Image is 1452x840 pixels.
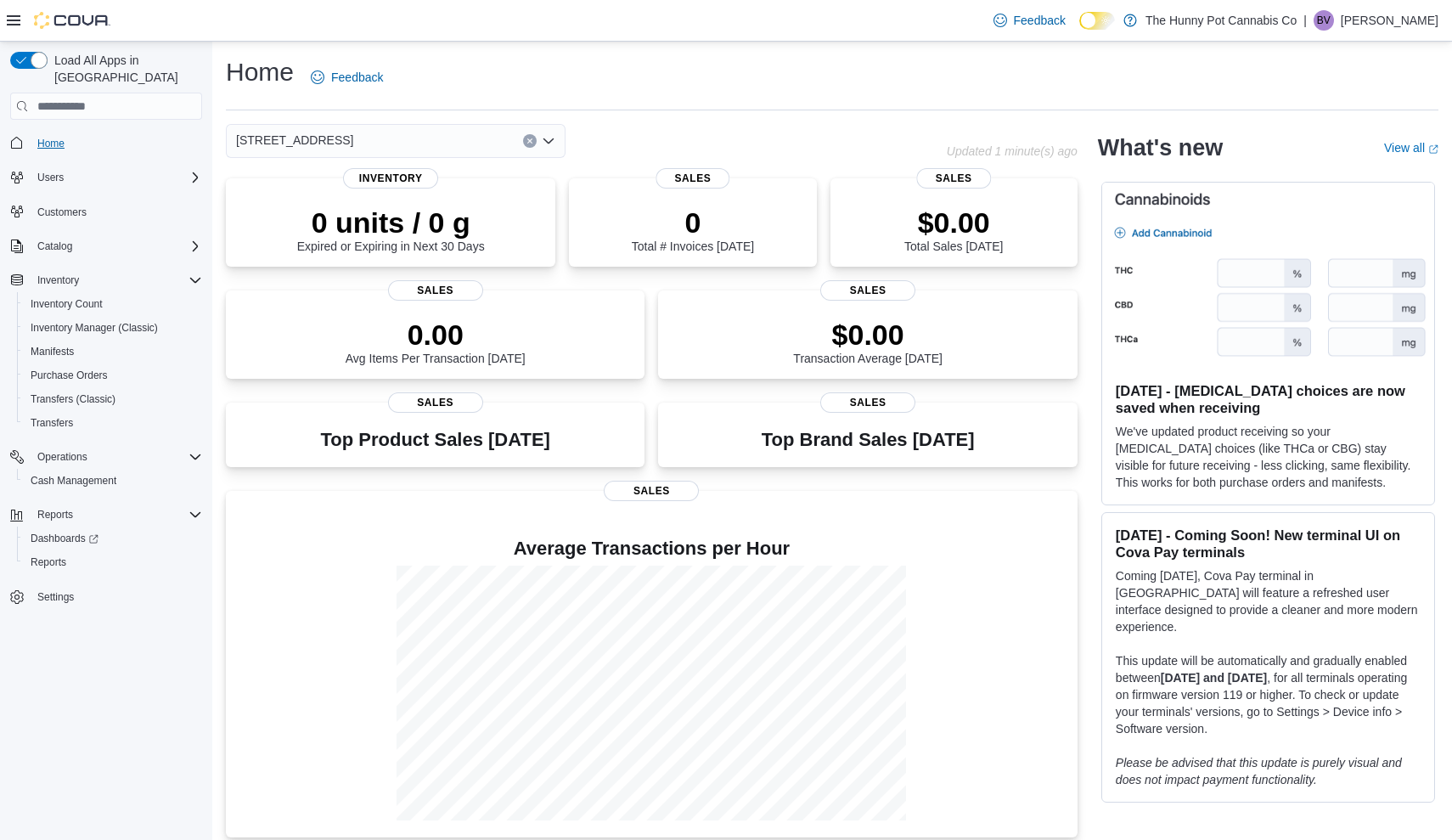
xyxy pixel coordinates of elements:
span: Transfers (Classic) [31,392,115,406]
p: $0.00 [904,206,1003,240]
span: Manifests [31,345,74,358]
button: Open list of options [542,134,555,148]
button: Transfers (Classic) [17,387,209,411]
span: Catalog [31,236,202,257]
a: Dashboards [24,528,105,549]
span: Inventory Count [24,294,202,314]
button: Catalog [31,236,79,257]
span: Manifests [24,341,202,362]
a: Customers [31,202,93,223]
span: Dashboards [31,532,98,545]
p: 0 [632,206,754,240]
p: This update will be automatically and gradually enabled between , for all terminals operating on ... [1116,652,1421,737]
div: Expired or Expiring in Next 30 Days [297,206,485,253]
button: Reports [31,505,80,525]
span: Customers [37,206,87,219]
p: 0.00 [346,318,526,352]
button: Catalog [3,234,209,258]
span: Inventory Manager (Classic) [24,318,202,338]
span: Reports [37,508,73,521]
span: Dark Mode [1079,30,1080,31]
button: Reports [3,503,209,527]
div: Avg Items Per Transaction [DATE] [346,318,526,365]
button: Clear input [523,134,537,148]
a: Purchase Orders [24,365,115,386]
h1: Home [226,55,294,89]
p: [PERSON_NAME] [1341,10,1438,31]
h4: Average Transactions per Hour [239,538,1064,559]
span: Customers [31,201,202,223]
span: Feedback [1014,12,1066,29]
button: Purchase Orders [17,364,209,387]
button: Operations [31,447,94,467]
span: Transfers (Classic) [24,389,202,409]
button: Inventory [3,268,209,292]
span: Operations [31,447,202,467]
em: Please be advised that this update is purely visual and does not impact payment functionality. [1116,756,1402,786]
p: We've updated product receiving so your [MEDICAL_DATA] choices (like THCa or CBG) stay visible fo... [1116,423,1421,491]
button: Cash Management [17,469,209,493]
h3: Top Brand Sales [DATE] [762,430,975,450]
span: Purchase Orders [31,369,108,382]
p: $0.00 [793,318,943,352]
a: Inventory Manager (Classic) [24,318,165,338]
span: Home [31,132,202,153]
p: Updated 1 minute(s) ago [947,144,1078,158]
strong: [DATE] and [DATE] [1161,671,1267,685]
div: Total # Invoices [DATE] [632,206,754,253]
a: Feedback [304,60,390,94]
p: Coming [DATE], Cova Pay terminal in [GEOGRAPHIC_DATA] will feature a refreshed user interface des... [1116,567,1421,635]
span: Sales [656,168,729,189]
a: Dashboards [17,527,209,550]
span: Reports [31,555,66,569]
button: Customers [3,200,209,224]
span: Users [37,171,64,184]
button: Operations [3,445,209,469]
svg: External link [1428,144,1438,155]
a: Manifests [24,341,81,362]
span: Cash Management [31,474,116,488]
span: Users [31,167,202,188]
span: Inventory [31,270,202,290]
span: Load All Apps in [GEOGRAPHIC_DATA] [48,52,202,86]
span: Transfers [31,416,73,430]
div: Total Sales [DATE] [904,206,1003,253]
a: View allExternal link [1384,141,1438,155]
p: The Hunny Pot Cannabis Co [1145,10,1297,31]
button: Inventory Manager (Classic) [17,316,209,340]
button: Transfers [17,411,209,435]
span: Operations [37,450,87,464]
div: Transaction Average [DATE] [793,318,943,365]
h3: [DATE] - Coming Soon! New terminal UI on Cova Pay terminals [1116,527,1421,561]
a: Cash Management [24,471,123,491]
button: Users [3,166,209,189]
h2: What's new [1098,134,1223,161]
a: Feedback [987,3,1072,37]
span: Dashboards [24,528,202,549]
button: Users [31,167,70,188]
img: Cova [34,12,110,29]
p: | [1303,10,1307,31]
span: Catalog [37,240,72,253]
p: 0 units / 0 g [297,206,485,240]
nav: Complex example [10,123,202,653]
span: Inventory Manager (Classic) [31,321,158,335]
span: Transfers [24,413,202,433]
button: Manifests [17,340,209,364]
span: Sales [604,481,699,501]
span: Sales [820,392,915,413]
span: Sales [388,392,483,413]
span: Purchase Orders [24,365,202,386]
span: Settings [37,590,74,604]
a: Settings [31,587,81,607]
span: Sales [388,280,483,301]
a: Transfers [24,413,80,433]
a: Reports [24,552,73,572]
div: Billy Van Dam [1314,10,1334,31]
input: Dark Mode [1079,12,1115,30]
h3: Top Product Sales [DATE] [321,430,550,450]
button: Home [3,130,209,155]
span: Inventory [343,168,438,189]
span: Feedback [331,69,383,86]
span: Reports [24,552,202,572]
